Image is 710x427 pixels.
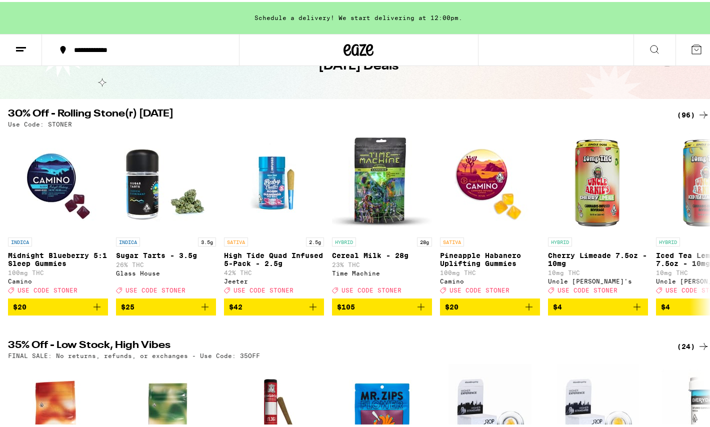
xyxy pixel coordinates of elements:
p: Pineapple Habanero Uplifting Gummies [440,249,540,265]
p: 100mg THC [440,267,540,274]
img: Glass House - Sugar Tarts - 3.5g [116,130,216,230]
img: Jeeter - High Tide Quad Infused 5-Pack - 2.5g [224,130,324,230]
p: Midnight Blueberry 5:1 Sleep Gummies [8,249,108,265]
p: 3.5g [198,235,216,244]
p: 2.5g [306,235,324,244]
a: Open page for High Tide Quad Infused 5-Pack - 2.5g from Jeeter [224,130,324,296]
p: FINAL SALE: No returns, refunds, or exchanges - Use Code: 35OFF [8,350,260,357]
div: Camino [8,276,108,282]
span: USE CODE STONER [449,285,509,291]
div: Jeeter [224,276,324,282]
p: 100mg THC [8,267,108,274]
a: (24) [677,338,709,350]
span: USE CODE STONER [17,285,77,291]
button: Add to bag [224,296,324,313]
span: $4 [553,301,562,309]
a: (96) [677,107,709,119]
div: Uncle [PERSON_NAME]'s [548,276,648,282]
a: Open page for Cereal Milk - 28g from Time Machine [332,130,432,296]
img: Camino - Pineapple Habanero Uplifting Gummies [440,130,540,230]
span: $105 [337,301,355,309]
h2: 30% Off - Rolling Stone(r) [DATE] [8,107,660,119]
span: $20 [445,301,458,309]
a: Open page for Cherry Limeade 7.5oz - 10mg from Uncle Arnie's [548,130,648,296]
button: Add to bag [116,296,216,313]
span: USE CODE STONER [233,285,293,291]
p: INDICA [8,235,32,244]
span: USE CODE STONER [341,285,401,291]
img: Camino - Midnight Blueberry 5:1 Sleep Gummies [8,130,108,230]
div: Camino [440,276,540,282]
p: HYBRID [548,235,572,244]
img: Time Machine - Cereal Milk - 28g [332,130,432,230]
p: Cherry Limeade 7.5oz - 10mg [548,249,648,265]
button: Add to bag [440,296,540,313]
p: 23% THC [332,259,432,266]
a: Open page for Sugar Tarts - 3.5g from Glass House [116,130,216,296]
h2: 35% Off - Low Stock, High Vibes [8,338,660,350]
span: $4 [661,301,670,309]
p: 42% THC [224,267,324,274]
p: INDICA [116,235,140,244]
p: Cereal Milk - 28g [332,249,432,257]
a: Open page for Midnight Blueberry 5:1 Sleep Gummies from Camino [8,130,108,296]
p: 28g [417,235,432,244]
button: Add to bag [8,296,108,313]
span: Hi. Need any help? [6,7,72,15]
a: Open page for Pineapple Habanero Uplifting Gummies from Camino [440,130,540,296]
div: Time Machine [332,268,432,274]
span: $25 [121,301,134,309]
button: Add to bag [332,296,432,313]
span: USE CODE STONER [125,285,185,291]
p: SATIVA [224,235,248,244]
img: Uncle Arnie's - Cherry Limeade 7.5oz - 10mg [548,130,648,230]
p: Use Code: STONER [8,119,72,125]
button: Add to bag [548,296,648,313]
span: $42 [229,301,242,309]
div: Glass House [116,268,216,274]
p: SATIVA [440,235,464,244]
p: HYBRID [656,235,680,244]
p: 26% THC [116,259,216,266]
h1: [DATE] Deals [319,56,399,73]
p: 10mg THC [548,267,648,274]
p: Sugar Tarts - 3.5g [116,249,216,257]
span: USE CODE STONER [557,285,617,291]
p: HYBRID [332,235,356,244]
p: High Tide Quad Infused 5-Pack - 2.5g [224,249,324,265]
span: $20 [13,301,26,309]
